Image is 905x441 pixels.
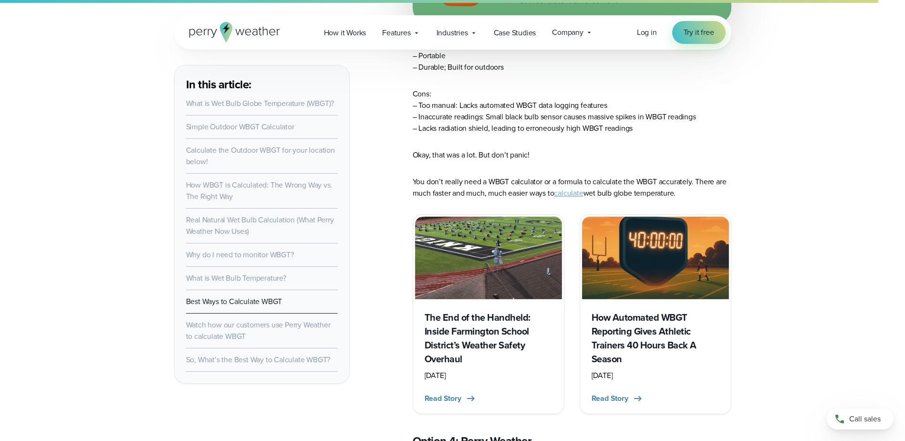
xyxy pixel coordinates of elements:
[637,27,657,38] a: Log in
[684,27,714,38] span: Try it free
[672,21,726,44] a: Try it free
[592,393,644,404] button: Read Story
[316,23,374,42] a: How it Works
[413,176,731,199] p: You don’t really need a WBGT calculator or a formula to calculate the WBGT accurately. There are ...
[324,27,366,39] span: How it Works
[413,214,564,414] a: Perry Weather monitoring The End of the Handheld: Inside Farmington School District’s Weather Saf...
[186,296,282,307] a: Best Ways to Calculate WBGT
[413,39,731,73] p: Pros: – Portable – Durable; Built for outdoors
[437,27,468,39] span: Industries
[413,214,731,414] div: slideshow
[592,393,628,404] span: Read Story
[186,354,331,365] a: So, What’s the Best Way to Calculate WBGT?
[849,413,881,425] span: Call sales
[186,98,334,109] a: What is Wet Bulb Globe Temperature (WBGT)?
[592,370,719,381] div: [DATE]
[425,370,552,381] div: [DATE]
[186,273,286,283] a: What is Wet Bulb Temperature?
[425,393,477,404] button: Read Story
[592,311,719,366] h3: How Automated WBGT Reporting Gives Athletic Trainers 40 Hours Back A Season
[186,77,338,92] h3: In this article:
[186,145,335,167] a: Calculate the Outdoor WBGT for your location below!
[186,249,294,260] a: Why do I need to monitor WBGT?
[186,179,333,202] a: How WBGT is Calculated: The Wrong Way vs. The Right Way
[494,27,536,39] span: Case Studies
[582,217,729,299] img: Athletic trainers wbgt reporting
[554,188,583,199] a: calculate
[186,214,334,237] a: Real Natural Wet Bulb Calculation (What Perry Weather Now Uses)
[580,214,731,414] a: Athletic trainers wbgt reporting How Automated WBGT Reporting Gives Athletic Trainers 40 Hours Ba...
[425,311,552,366] h3: The End of the Handheld: Inside Farmington School District’s Weather Safety Overhaul
[413,88,731,134] p: Cons: – Too manual: Lacks automated WBGT data logging features – Inaccurate readings: Small black...
[382,27,410,39] span: Features
[486,23,544,42] a: Case Studies
[413,149,731,161] p: Okay, that was a lot. But don’t panic!
[552,27,583,38] span: Company
[425,393,461,404] span: Read Story
[186,121,294,132] a: Simple Outdoor WBGT Calculator
[186,319,331,342] a: Watch how our customers use Perry Weather to calculate WBGT
[415,217,562,299] img: Perry Weather monitoring
[827,409,894,430] a: Call sales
